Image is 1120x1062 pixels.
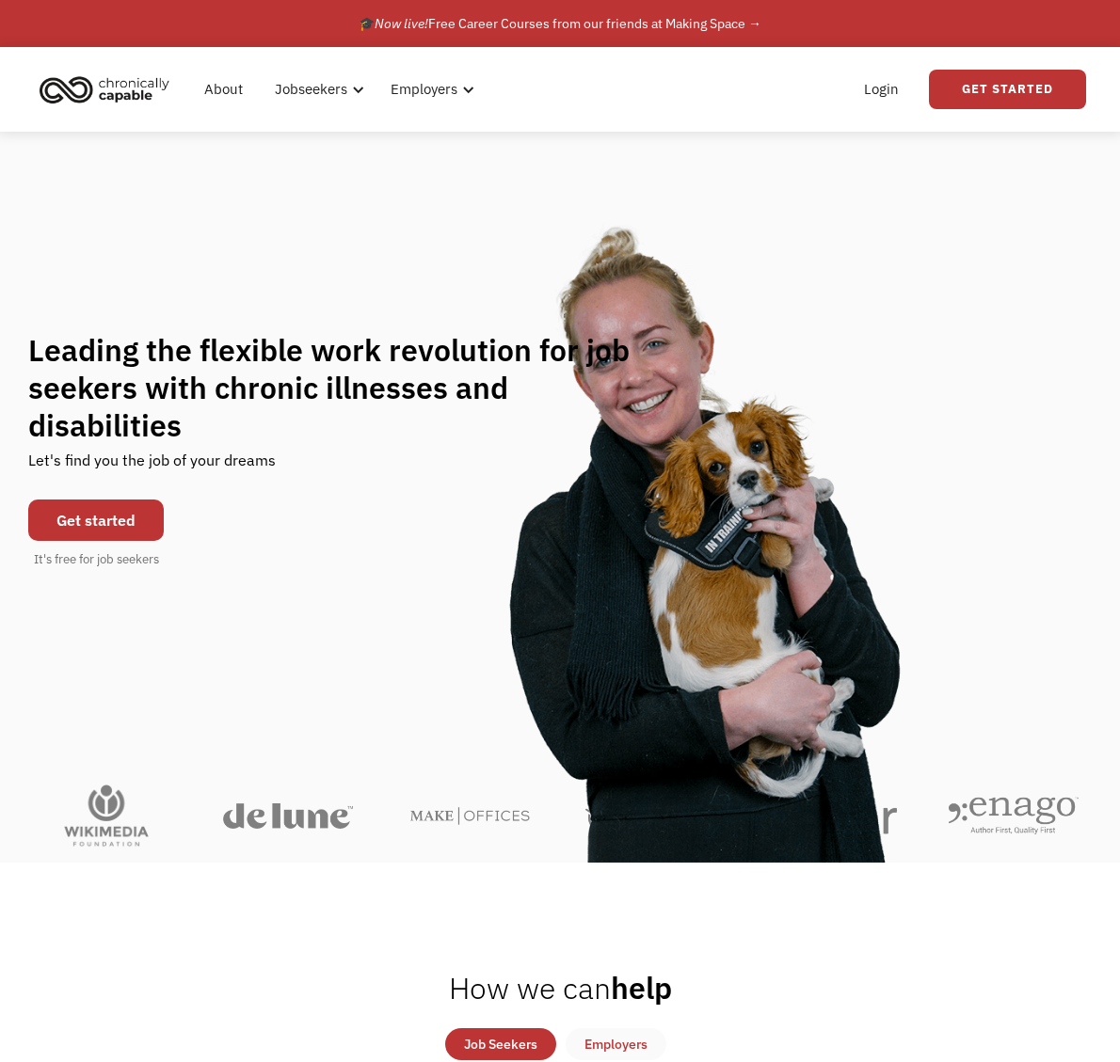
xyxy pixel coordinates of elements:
[379,59,480,119] div: Employers
[34,69,175,110] img: Chronically Capable logo
[34,69,184,110] a: home
[275,78,347,101] div: Jobseekers
[264,59,370,119] div: Jobseekers
[391,78,457,101] div: Employers
[359,12,761,35] div: 🎓 Free Career Courses from our friends at Making Space →
[929,70,1086,109] a: Get Started
[584,1033,648,1055] div: Employers
[28,499,164,541] a: Get started
[449,969,672,1007] h2: help
[464,1033,537,1055] div: Job Seekers
[193,59,254,119] a: About
[449,968,611,1007] span: How we can
[375,15,428,32] em: Now live!
[853,59,910,119] a: Login
[28,444,276,490] div: Let's find you the job of your dreams
[34,550,159,569] div: It's free for job seekers
[28,331,666,444] h1: Leading the flexible work revolution for job seekers with chronic illnesses and disabilities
